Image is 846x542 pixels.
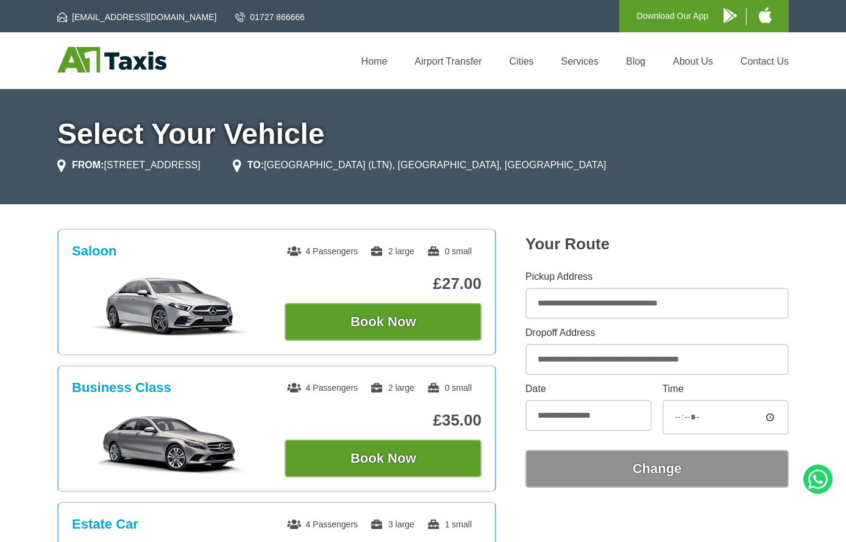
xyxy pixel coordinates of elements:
a: About Us [673,56,713,66]
span: 4 Passengers [287,383,358,393]
a: Airport Transfer [414,56,482,66]
a: Cities [510,56,534,66]
span: 0 small [427,246,472,256]
img: A1 Taxis iPhone App [759,7,772,23]
li: [GEOGRAPHIC_DATA] (LTN), [GEOGRAPHIC_DATA], [GEOGRAPHIC_DATA] [233,158,606,173]
strong: FROM: [72,160,104,170]
a: 01727 866666 [235,11,305,23]
a: Contact Us [741,56,789,66]
img: A1 Taxis Android App [723,8,737,23]
span: 4 Passengers [287,246,358,256]
a: Home [361,56,388,66]
span: 3 large [370,519,414,529]
h3: Saloon [72,243,116,259]
img: Saloon [79,276,262,337]
a: Services [561,56,599,66]
span: 0 small [427,383,472,393]
span: 1 small [427,519,472,529]
h2: Your Route [525,235,789,254]
label: Time [663,384,789,394]
a: Blog [626,56,645,66]
span: 4 Passengers [287,519,358,529]
p: £35.00 [285,411,482,430]
img: Business Class [79,413,262,474]
h1: Select Your Vehicle [57,119,789,149]
h3: Business Class [72,380,171,396]
li: [STREET_ADDRESS] [57,158,201,173]
button: Change [525,450,789,488]
a: [EMAIL_ADDRESS][DOMAIN_NAME] [57,11,216,23]
span: 2 large [370,246,414,256]
button: Book Now [285,440,482,477]
button: Book Now [285,303,482,341]
label: Pickup Address [525,272,789,282]
h3: Estate Car [72,516,138,532]
label: Dropoff Address [525,328,789,338]
p: £27.00 [285,274,482,293]
span: 2 large [370,383,414,393]
strong: TO: [247,160,264,170]
p: Download Our App [636,9,708,24]
label: Date [525,384,652,394]
img: A1 Taxis St Albans LTD [57,47,166,73]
